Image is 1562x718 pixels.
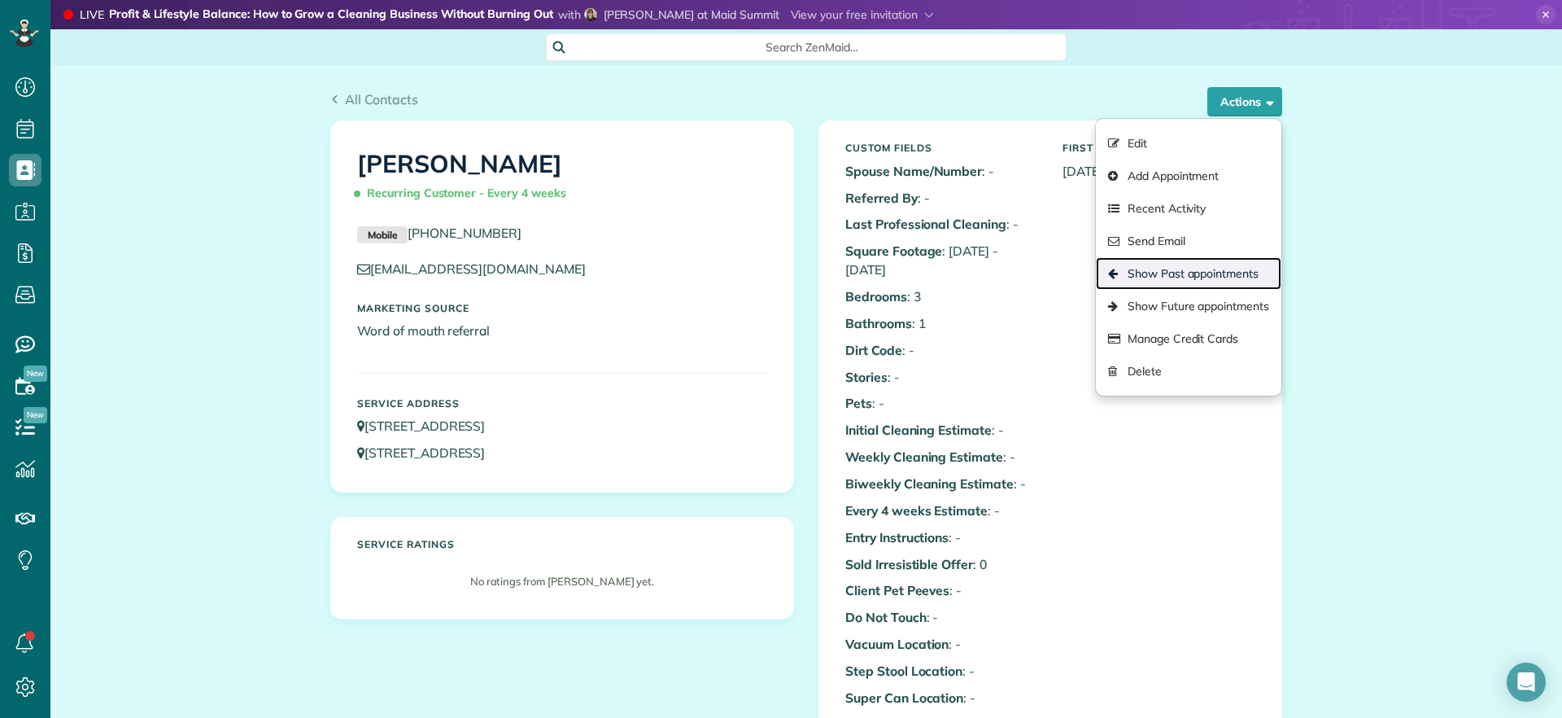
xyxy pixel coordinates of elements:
span: All Contacts [345,91,418,107]
b: Pets [845,395,872,411]
p: : - [845,581,1038,600]
a: Manage Credit Cards [1096,322,1281,355]
b: Initial Cleaning Estimate [845,422,992,438]
h1: [PERSON_NAME] [357,151,767,208]
p: : - [845,394,1038,413]
b: Do Not Touch [845,609,927,625]
p: : - [845,368,1038,387]
p: : - [845,215,1038,234]
b: Referred By [845,190,918,206]
b: Weekly Cleaning Estimate [845,449,1003,465]
img: diane-greenwood-36e7869b6b188bd32fc59402b00cc2bd69f593bfef37d6add874d9088f00cb98.jpg [584,8,597,21]
a: [EMAIL_ADDRESS][DOMAIN_NAME] [357,260,601,277]
span: with [558,7,581,22]
p: : - [845,341,1038,360]
small: Mobile [357,226,408,244]
b: Last Professional Cleaning [845,216,1006,232]
p: : 0 [845,555,1038,574]
b: Stories [845,369,888,385]
p: : 1 [845,314,1038,333]
p: : - [845,689,1038,707]
b: Dirt Code [845,342,902,358]
button: Actions [1207,87,1282,116]
p: Word of mouth referral [357,322,767,340]
a: Add Appointment [1096,160,1281,192]
h5: Marketing Source [357,303,767,313]
p: : - [845,528,1038,547]
a: [STREET_ADDRESS] [357,444,500,461]
b: Spouse Name/Number [845,163,982,179]
b: Every 4 weeks Estimate [845,502,988,519]
a: Send Email [1096,225,1281,257]
h5: First Serviced On [1062,142,1255,153]
p: No ratings from [PERSON_NAME] yet. [365,574,759,589]
b: Biweekly Cleaning Estimate [845,475,1014,492]
a: Show Future appointments [1096,290,1281,322]
a: [STREET_ADDRESS] [357,418,500,434]
p: [DATE] [1062,162,1255,181]
p: : - [845,635,1038,654]
p: : - [845,475,1038,493]
b: Bathrooms [845,315,912,331]
span: New [24,407,47,423]
h5: Service ratings [357,539,767,549]
p: : 3 [845,287,1038,306]
a: All Contacts [330,90,418,109]
b: Square Footage [845,243,942,259]
a: Delete [1096,355,1281,387]
span: Recurring Customer - Every 4 weeks [357,179,573,208]
strong: Profit & Lifestyle Balance: How to Grow a Cleaning Business Without Burning Out [109,7,553,24]
b: Sold Irresistible Offer [845,556,973,572]
h5: Custom Fields [845,142,1038,153]
p: : - [845,421,1038,440]
a: Show Past appointments [1096,257,1281,290]
a: Edit [1096,127,1281,160]
b: Entry Instructions [845,529,949,545]
a: Mobile[PHONE_NUMBER] [357,225,521,241]
b: Bedrooms [845,288,907,304]
p: : - [845,189,1038,208]
div: Open Intercom Messenger [1507,663,1546,702]
h5: Service Address [357,398,767,409]
p: : - [845,662,1038,681]
b: Super Can Location [845,690,963,706]
p: : - [845,162,1038,181]
b: Client Pet Peeves [845,582,949,598]
p: : - [845,448,1038,466]
b: Vacuum Location [845,636,949,652]
p: : - [845,501,1038,520]
a: Recent Activity [1096,192,1281,225]
p: : [DATE] - [DATE] [845,242,1038,279]
p: : - [845,608,1038,627]
b: Step Stool Location [845,663,962,679]
span: [PERSON_NAME] at Maid Summit [604,7,779,22]
span: New [24,366,47,382]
